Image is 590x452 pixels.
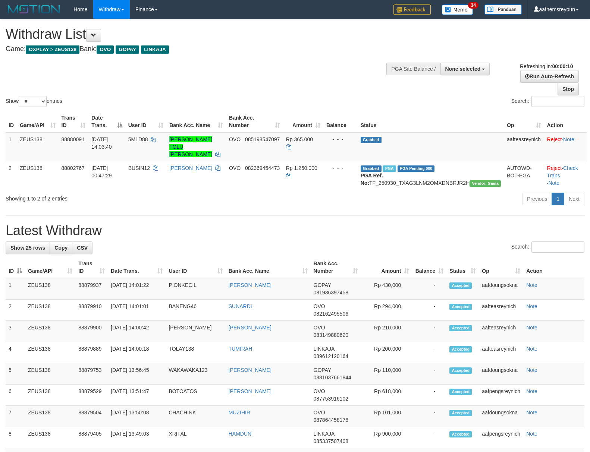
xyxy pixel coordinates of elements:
a: [PERSON_NAME] [229,282,272,288]
span: PGA Pending [398,165,435,172]
th: Game/API: activate to sort column ascending [25,257,75,278]
td: [DATE] 14:01:22 [108,278,166,300]
a: Note [526,325,537,331]
div: - - - [326,136,355,143]
td: [DATE] 14:00:42 [108,321,166,342]
a: Note [526,367,537,373]
b: PGA Ref. No: [361,173,383,186]
strong: 00:00:10 [552,63,573,69]
td: 1 [6,278,25,300]
td: 6 [6,385,25,406]
td: 88879753 [75,363,108,385]
td: aafdoungsokna [479,406,523,427]
td: XRIFAL [166,427,225,448]
td: BOTOATOS [166,385,225,406]
span: OVO [314,410,325,415]
a: Note [526,303,537,309]
a: MUZIHIR [229,410,250,415]
a: CSV [72,241,92,254]
span: Copy 083149880620 to clipboard [314,332,348,338]
select: Showentries [19,96,47,107]
td: Rp 101,000 [361,406,412,427]
span: Accepted [449,367,472,374]
span: Copy 087864458178 to clipboard [314,417,348,423]
a: HAMDUN [229,431,251,437]
td: CHACHINK [166,406,225,427]
td: PIONKECIL [166,278,225,300]
td: ZEUS138 [25,406,75,427]
td: 8 [6,427,25,448]
span: Vendor URL: https://trx31.1velocity.biz [470,180,501,187]
td: [DATE] 13:56:45 [108,363,166,385]
span: Accepted [449,325,472,331]
td: - [412,278,446,300]
a: Previous [522,193,552,205]
td: ZEUS138 [25,321,75,342]
td: 88879937 [75,278,108,300]
span: OVO [97,45,114,54]
td: 88879900 [75,321,108,342]
span: OVO [314,388,325,394]
th: Bank Acc. Name: activate to sort column ascending [166,111,226,132]
label: Search: [511,96,584,107]
td: 1 [6,132,17,161]
span: Accepted [449,431,472,437]
label: Search: [511,241,584,253]
td: ZEUS138 [25,363,75,385]
td: TOLAY138 [166,342,225,363]
span: Refreshing in: [520,63,573,69]
td: [DATE] 14:01:01 [108,300,166,321]
span: OVO [314,325,325,331]
a: Stop [558,83,579,95]
td: BANENG46 [166,300,225,321]
td: Rp 110,000 [361,363,412,385]
a: Note [563,136,574,142]
a: 1 [552,193,564,205]
td: aafteasreynich [479,342,523,363]
span: Grabbed [361,165,382,172]
a: Run Auto-Refresh [520,70,579,83]
th: Bank Acc. Number: activate to sort column ascending [226,111,283,132]
a: Show 25 rows [6,241,50,254]
span: Show 25 rows [10,245,45,251]
img: MOTION_logo.png [6,4,62,15]
span: Rp 365.000 [286,136,313,142]
td: - [412,406,446,427]
span: OXPLAY > ZEUS138 [26,45,79,54]
h1: Withdraw List [6,27,386,42]
th: ID: activate to sort column descending [6,257,25,278]
span: Copy [54,245,68,251]
img: Button%20Memo.svg [442,4,473,15]
a: Next [564,193,584,205]
th: Amount: activate to sort column ascending [361,257,412,278]
a: Note [526,388,537,394]
span: [DATE] 14:03:40 [91,136,112,150]
span: 88880091 [62,136,85,142]
a: [PERSON_NAME] [229,388,272,394]
span: OVO [229,165,241,171]
span: OVO [314,303,325,309]
td: ZEUS138 [25,342,75,363]
span: Copy 087753916102 to clipboard [314,396,348,402]
td: [DATE] 13:51:47 [108,385,166,406]
th: Bank Acc. Name: activate to sort column ascending [226,257,311,278]
th: Amount: activate to sort column ascending [283,111,323,132]
span: Accepted [449,282,472,289]
span: Accepted [449,389,472,395]
a: Note [526,431,537,437]
td: ZEUS138 [17,161,59,190]
td: Rp 294,000 [361,300,412,321]
a: [PERSON_NAME] TOLU [PERSON_NAME] [169,136,212,157]
td: Rp 900,000 [361,427,412,448]
input: Search: [531,241,584,253]
span: GOPAY [314,367,331,373]
th: Action [523,257,584,278]
td: · · [544,161,587,190]
td: aafpengsreynich [479,385,523,406]
th: Balance: activate to sort column ascending [412,257,446,278]
span: 88802767 [62,165,85,171]
td: TF_250930_TXAG3LNM2OMXDNBRJR2H [358,161,504,190]
span: Copy 081936397458 to clipboard [314,290,348,295]
a: [PERSON_NAME] [169,165,212,171]
div: Showing 1 to 2 of 2 entries [6,192,240,202]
